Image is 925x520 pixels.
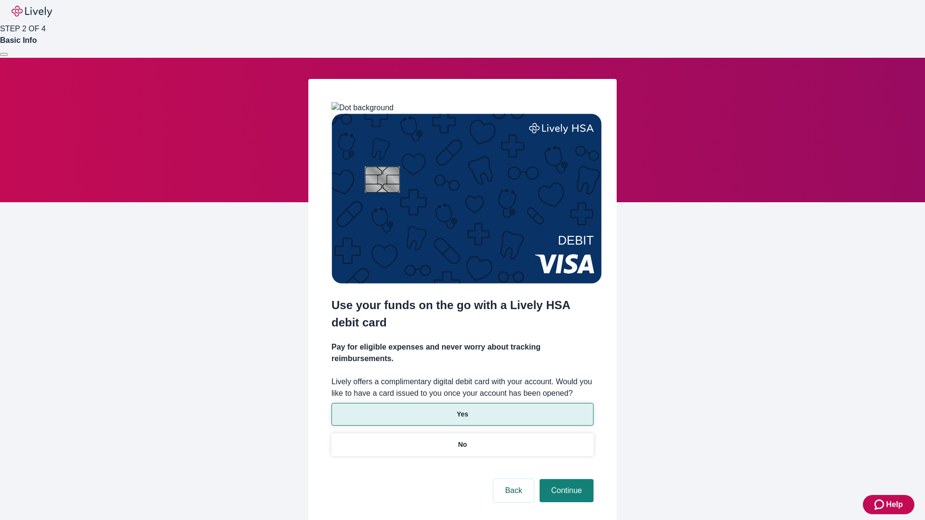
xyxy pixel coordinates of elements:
[863,495,914,514] button: Zendesk support iconHelp
[458,440,467,450] p: No
[12,6,52,17] img: Lively
[457,409,468,419] p: Yes
[331,376,594,399] label: Lively offers a complimentary digital debit card with your account. Would you like to have a card...
[331,102,394,114] img: Dot background
[331,341,594,364] h4: Pay for eligible expenses and never worry about tracking reimbursements.
[331,433,594,456] button: No
[540,479,594,502] button: Continue
[493,479,534,502] button: Back
[331,114,602,284] img: Debit card
[331,403,594,426] button: Yes
[331,297,594,331] h2: Use your funds on the go with a Lively HSA debit card
[874,499,886,510] svg: Zendesk support icon
[886,499,903,510] span: Help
